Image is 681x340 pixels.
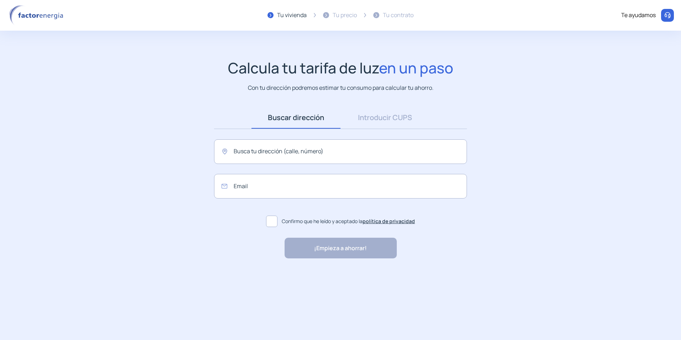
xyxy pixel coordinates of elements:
span: Confirmo que he leído y aceptado la [282,217,415,225]
div: Tu precio [333,11,357,20]
div: Tu vivienda [277,11,307,20]
a: Buscar dirección [251,107,340,129]
img: llamar [664,12,671,19]
div: Tu contrato [383,11,414,20]
p: Con tu dirección podremos estimar tu consumo para calcular tu ahorro. [248,83,433,92]
span: en un paso [379,58,453,78]
div: Te ayudamos [621,11,656,20]
h1: Calcula tu tarifa de luz [228,59,453,77]
a: Introducir CUPS [340,107,430,129]
a: política de privacidad [363,218,415,225]
img: logo factor [7,5,68,26]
